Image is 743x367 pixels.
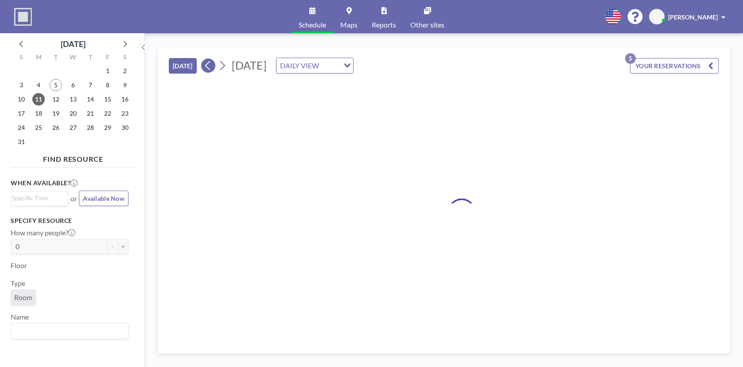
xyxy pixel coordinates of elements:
[50,93,62,105] span: Tuesday, August 12, 2025
[67,79,79,91] span: Wednesday, August 6, 2025
[340,21,358,28] span: Maps
[119,107,131,120] span: Saturday, August 23, 2025
[119,79,131,91] span: Saturday, August 9, 2025
[101,121,114,134] span: Friday, August 29, 2025
[11,228,75,237] label: How many people?
[84,121,97,134] span: Thursday, August 28, 2025
[11,279,25,288] label: Type
[11,151,136,164] h4: FIND RESOURCE
[11,324,128,339] div: Search for option
[47,52,65,64] div: T
[107,239,118,254] button: -
[70,194,77,203] span: or
[15,136,27,148] span: Sunday, August 31, 2025
[30,52,47,64] div: M
[372,21,396,28] span: Reports
[50,121,62,134] span: Tuesday, August 26, 2025
[50,107,62,120] span: Tuesday, August 19, 2025
[67,107,79,120] span: Wednesday, August 20, 2025
[101,65,114,77] span: Friday, August 1, 2025
[11,191,68,205] div: Search for option
[169,58,197,74] button: [DATE]
[13,52,30,64] div: S
[15,121,27,134] span: Sunday, August 24, 2025
[67,121,79,134] span: Wednesday, August 27, 2025
[119,93,131,105] span: Saturday, August 16, 2025
[11,261,27,270] label: Floor
[276,58,353,73] div: Search for option
[14,8,32,26] img: organization-logo
[67,93,79,105] span: Wednesday, August 13, 2025
[84,79,97,91] span: Thursday, August 7, 2025
[118,239,128,254] button: +
[410,21,444,28] span: Other sites
[101,79,114,91] span: Friday, August 8, 2025
[50,79,62,91] span: Tuesday, August 5, 2025
[668,13,718,21] span: [PERSON_NAME]
[101,107,114,120] span: Friday, August 22, 2025
[232,59,267,72] span: [DATE]
[15,79,27,91] span: Sunday, August 3, 2025
[12,325,123,337] input: Search for option
[32,79,45,91] span: Monday, August 4, 2025
[15,107,27,120] span: Sunday, August 17, 2025
[84,107,97,120] span: Thursday, August 21, 2025
[322,60,338,71] input: Search for option
[65,52,82,64] div: W
[84,93,97,105] span: Thursday, August 14, 2025
[630,58,719,74] button: YOUR RESERVATIONS5
[11,312,29,321] label: Name
[119,65,131,77] span: Saturday, August 2, 2025
[101,93,114,105] span: Friday, August 15, 2025
[654,13,661,21] span: YL
[625,53,636,64] p: 5
[299,21,326,28] span: Schedule
[278,60,321,71] span: DAILY VIEW
[79,191,128,206] button: Available Now
[14,293,32,302] span: Room
[83,195,124,202] span: Available Now
[15,93,27,105] span: Sunday, August 10, 2025
[32,121,45,134] span: Monday, August 25, 2025
[61,38,86,50] div: [DATE]
[119,121,131,134] span: Saturday, August 30, 2025
[12,193,63,203] input: Search for option
[99,52,116,64] div: F
[82,52,99,64] div: T
[116,52,133,64] div: S
[11,217,128,225] h3: Specify resource
[32,93,45,105] span: Monday, August 11, 2025
[32,107,45,120] span: Monday, August 18, 2025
